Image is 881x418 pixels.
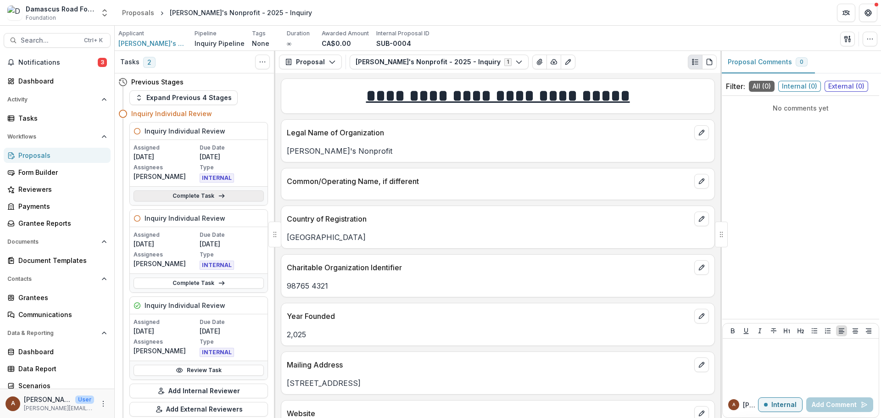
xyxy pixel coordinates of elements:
[7,134,98,140] span: Workflows
[561,55,575,69] button: Edit as form
[18,167,103,177] div: Form Builder
[200,231,264,239] p: Due Date
[195,39,245,48] p: Inquiry Pipeline
[800,59,803,65] span: 0
[4,326,111,340] button: Open Data & Reporting
[4,216,111,231] a: Grantee Reports
[688,55,703,69] button: Plaintext view
[754,325,765,336] button: Italicize
[749,81,775,92] span: All ( 0 )
[134,152,198,162] p: [DATE]
[795,325,806,336] button: Heading 2
[4,344,111,359] a: Dashboard
[287,29,310,38] p: Duration
[4,361,111,376] a: Data Report
[287,329,709,340] p: 2,025
[195,29,217,38] p: Pipeline
[131,77,184,87] h4: Previous Stages
[21,37,78,45] span: Search...
[200,338,264,346] p: Type
[287,127,691,138] p: Legal Name of Organization
[200,239,264,249] p: [DATE]
[850,325,861,336] button: Align Center
[18,201,103,211] div: Payments
[532,55,547,69] button: View Attached Files
[287,359,691,370] p: Mailing Address
[694,174,709,189] button: edit
[376,29,429,38] p: Internal Proposal ID
[287,176,691,187] p: Common/Operating Name, if different
[4,129,111,144] button: Open Workflows
[720,51,815,73] button: Proposal Comments
[18,381,103,390] div: Scenarios
[726,81,745,92] p: Filter:
[743,400,758,410] p: [PERSON_NAME]
[129,90,238,105] button: Expand Previous 4 Stages
[118,39,187,48] a: [PERSON_NAME]'s Nonprofit
[4,111,111,126] a: Tasks
[98,4,111,22] button: Open entity switcher
[287,213,691,224] p: Country of Registration
[252,39,269,48] p: None
[822,325,833,336] button: Ordered List
[129,384,268,398] button: Add Internal Reviewer
[24,395,72,404] p: [PERSON_NAME]
[134,278,264,289] a: Complete Task
[4,73,111,89] a: Dashboard
[200,152,264,162] p: [DATE]
[758,397,803,412] button: Internal
[806,397,873,412] button: Add Comment
[18,256,103,265] div: Document Templates
[4,199,111,214] a: Payments
[694,260,709,275] button: edit
[7,239,98,245] span: Documents
[18,293,103,302] div: Grantees
[322,29,369,38] p: Awarded Amount
[694,125,709,140] button: edit
[145,301,225,310] h5: Inquiry Individual Review
[200,251,264,259] p: Type
[859,4,877,22] button: Get Help
[4,182,111,197] a: Reviewers
[143,57,156,68] span: 2
[82,35,105,45] div: Ctrl + K
[200,348,234,357] span: INTERNAL
[120,58,139,66] h3: Tasks
[287,311,691,322] p: Year Founded
[350,55,529,69] button: [PERSON_NAME]'s Nonprofit - 2025 - Inquiry1
[287,262,691,273] p: Charitable Organization Identifier
[18,59,98,67] span: Notifications
[18,113,103,123] div: Tasks
[18,364,103,373] div: Data Report
[118,6,316,19] nav: breadcrumb
[7,330,98,336] span: Data & Reporting
[726,103,875,113] p: No comments yet
[75,396,94,404] p: User
[4,290,111,305] a: Grantees
[322,39,351,48] p: CA$0.00
[200,326,264,336] p: [DATE]
[4,272,111,286] button: Open Contacts
[287,145,709,156] p: [PERSON_NAME]'s Nonprofit
[287,232,709,243] p: [GEOGRAPHIC_DATA]
[18,310,103,319] div: Communications
[134,259,198,268] p: [PERSON_NAME]
[200,173,234,183] span: INTERNAL
[145,126,225,136] h5: Inquiry Individual Review
[129,402,268,417] button: Add External Reviewers
[741,325,752,336] button: Underline
[863,325,874,336] button: Align Right
[131,109,212,118] h4: Inquiry Individual Review
[4,33,111,48] button: Search...
[4,92,111,107] button: Open Activity
[134,338,198,346] p: Assignees
[778,81,821,92] span: Internal ( 0 )
[376,39,411,48] p: SUB-0004
[134,346,198,356] p: [PERSON_NAME]
[781,325,792,336] button: Heading 1
[694,309,709,323] button: edit
[727,325,738,336] button: Bold
[694,212,709,226] button: edit
[26,4,95,14] div: Damascus Road Foundation Workflow Sandbox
